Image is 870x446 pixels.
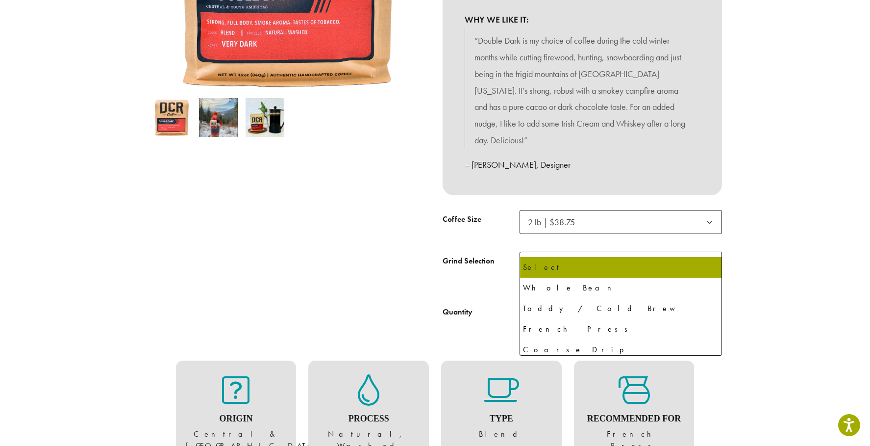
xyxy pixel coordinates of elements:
[520,257,721,278] li: Select
[186,414,287,424] h4: Origin
[523,281,719,295] div: Whole Bean
[443,306,472,318] div: Quantity
[523,322,719,337] div: French Press
[443,212,520,227] label: Coffee Size
[528,216,575,228] span: 2 lb | $38.75
[318,414,419,424] h4: Process
[520,210,722,234] span: 2 lb | $38.75
[465,157,700,173] p: – [PERSON_NAME], Designer
[520,252,722,276] span: Select
[152,98,191,137] img: Double Dark
[465,11,700,28] b: WHY WE LIKE IT:
[451,374,552,440] figure: Blend
[246,98,284,137] img: Double Dark - Image 3
[523,342,719,357] div: Coarse Drip
[524,254,559,273] span: Select
[199,98,238,137] img: Double Dark - Image 2
[451,414,552,424] h4: Type
[474,32,690,149] p: “Double Dark is my choice of coffee during the cold winter months while cutting firewood, hunting...
[523,301,719,316] div: Toddy / Cold Brew
[443,254,520,268] label: Grind Selection
[524,212,585,232] span: 2 lb | $38.75
[584,414,685,424] h4: Recommended For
